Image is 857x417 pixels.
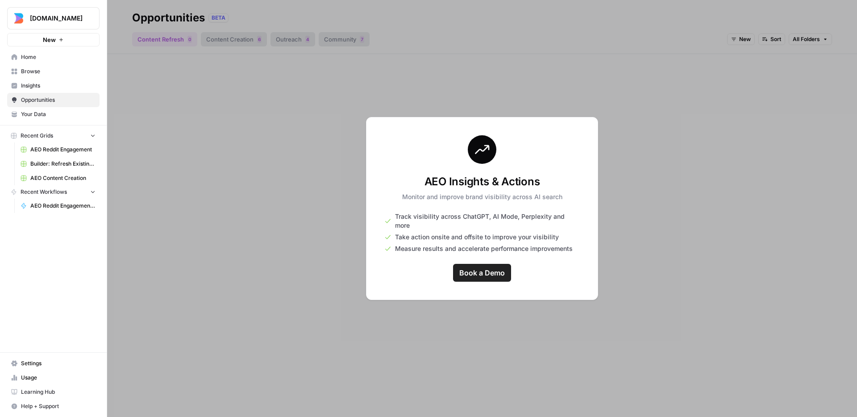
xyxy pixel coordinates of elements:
img: Builder.io Logo [10,10,26,26]
a: Book a Demo [453,264,511,282]
a: Browse [7,64,100,79]
span: Track visibility across ChatGPT, AI Mode, Perplexity and more [395,212,580,230]
h3: AEO Insights & Actions [402,175,562,189]
span: Opportunities [21,96,96,104]
span: Settings [21,359,96,367]
span: AEO Reddit Engagement [30,146,96,154]
a: Home [7,50,100,64]
span: Learning Hub [21,388,96,396]
span: Book a Demo [459,267,505,278]
span: Help + Support [21,402,96,410]
span: Measure results and accelerate performance improvements [395,244,573,253]
span: AEO Content Creation [30,174,96,182]
a: Opportunities [7,93,100,107]
a: Your Data [7,107,100,121]
button: Help + Support [7,399,100,413]
a: Insights [7,79,100,93]
span: Browse [21,67,96,75]
span: Recent Workflows [21,188,67,196]
a: Usage [7,371,100,385]
span: New [43,35,56,44]
span: Your Data [21,110,96,118]
a: Builder: Refresh Existing Content [17,157,100,171]
a: AEO Reddit Engagement - Fork [17,199,100,213]
span: Recent Grids [21,132,53,140]
span: [DOMAIN_NAME] [30,14,84,23]
button: Workspace: Builder.io [7,7,100,29]
button: Recent Grids [7,129,100,142]
span: AEO Reddit Engagement - Fork [30,202,96,210]
button: Recent Workflows [7,185,100,199]
span: Builder: Refresh Existing Content [30,160,96,168]
a: AEO Reddit Engagement [17,142,100,157]
span: Take action onsite and offsite to improve your visibility [395,233,559,242]
a: AEO Content Creation [17,171,100,185]
a: Learning Hub [7,385,100,399]
p: Monitor and improve brand visibility across AI search [402,192,562,201]
span: Usage [21,374,96,382]
a: Settings [7,356,100,371]
span: Insights [21,82,96,90]
button: New [7,33,100,46]
span: Home [21,53,96,61]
